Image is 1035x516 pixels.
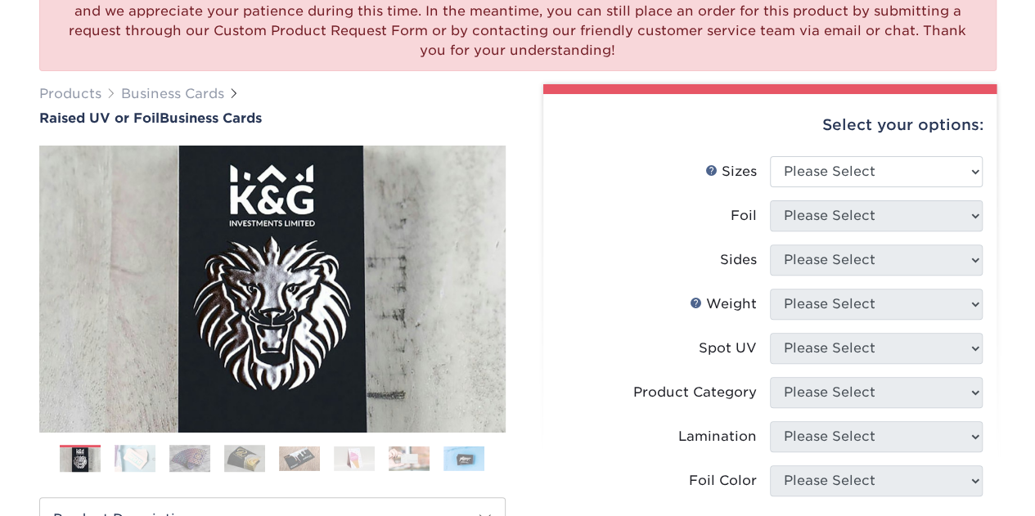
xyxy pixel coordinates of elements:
[720,250,757,270] div: Sides
[699,339,757,358] div: Spot UV
[121,86,224,101] a: Business Cards
[731,206,757,226] div: Foil
[705,162,757,182] div: Sizes
[443,446,484,471] img: Business Cards 08
[690,294,757,314] div: Weight
[39,110,160,126] span: Raised UV or Foil
[39,86,101,101] a: Products
[60,439,101,480] img: Business Cards 01
[556,94,983,156] div: Select your options:
[279,446,320,471] img: Business Cards 05
[689,471,757,491] div: Foil Color
[169,444,210,473] img: Business Cards 03
[39,110,506,126] a: Raised UV or FoilBusiness Cards
[39,110,506,126] h1: Business Cards
[334,446,375,471] img: Business Cards 06
[224,444,265,473] img: Business Cards 04
[633,383,757,402] div: Product Category
[389,446,430,471] img: Business Cards 07
[115,444,155,473] img: Business Cards 02
[678,427,757,446] div: Lamination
